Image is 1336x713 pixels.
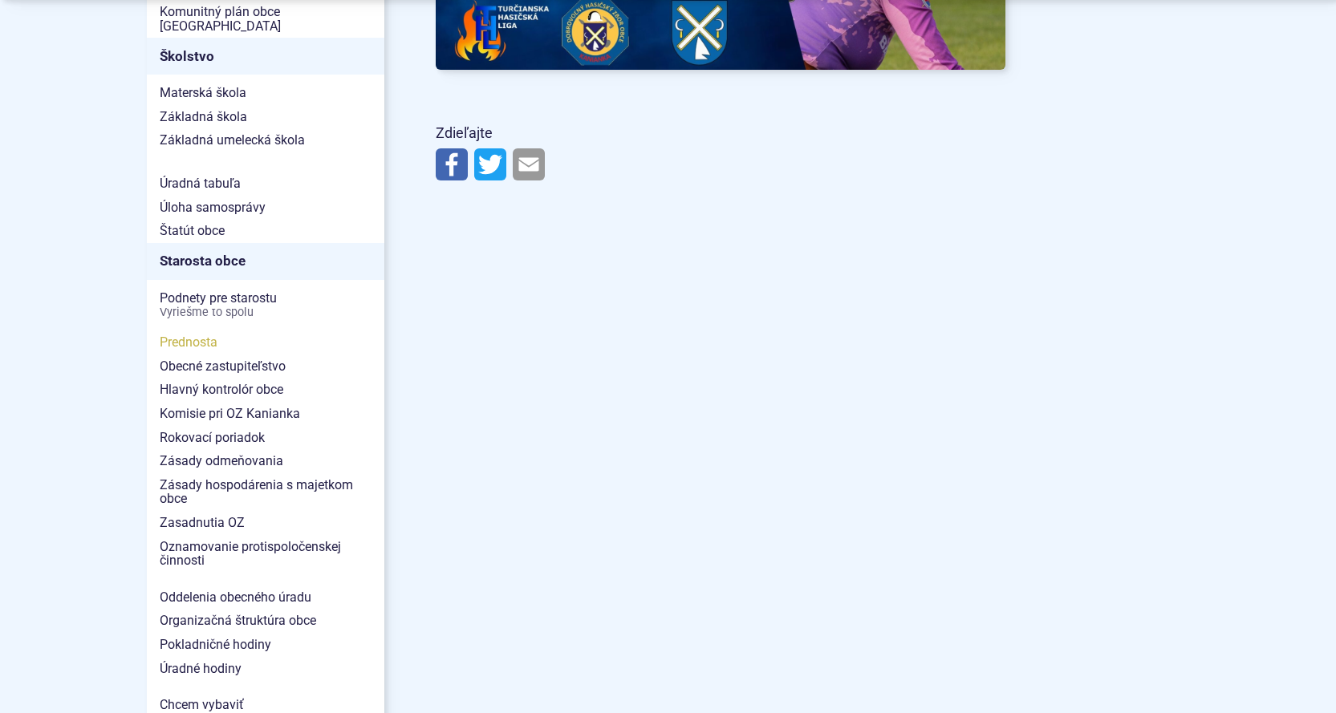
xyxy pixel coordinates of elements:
a: Materská škola [147,81,384,105]
img: Zdieľať na Twitteri [474,148,506,180]
a: Školstvo [147,38,384,75]
span: Organizačná štruktúra obce [160,609,372,633]
a: Starosta obce [147,243,384,280]
span: Zásady odmeňovania [160,449,372,473]
a: Základná škola [147,105,384,129]
a: Oznamovanie protispoločenskej činnosti [147,535,384,573]
span: Základná umelecká škola [160,128,372,152]
span: Obecné zastupiteľstvo [160,354,372,379]
a: Komisie pri OZ Kanianka [147,402,384,426]
img: Zdieľať na Facebooku [436,148,468,180]
span: Úloha samosprávy [160,196,372,220]
span: Pokladničné hodiny [160,633,372,657]
span: Oznamovanie protispoločenskej činnosti [160,535,372,573]
span: Štatút obce [160,219,372,243]
a: Organizačná štruktúra obce [147,609,384,633]
a: Úloha samosprávy [147,196,384,220]
span: Oddelenia obecného úradu [160,585,372,610]
span: Úradné hodiny [160,657,372,681]
a: Obecné zastupiteľstvo [147,354,384,379]
a: Hlavný kontrolór obce [147,378,384,402]
span: Školstvo [160,44,372,69]
span: Starosta obce [160,249,372,273]
a: Prednosta [147,330,384,354]
span: Materská škola [160,81,372,105]
a: Pokladničné hodiny [147,633,384,657]
a: Zásady odmeňovania [147,449,384,473]
span: Prednosta [160,330,372,354]
span: Podnety pre starostu [160,286,372,324]
a: Zásady hospodárenia s majetkom obce [147,473,384,511]
span: Rokovací poriadok [160,426,372,450]
span: Komisie pri OZ Kanianka [160,402,372,426]
a: Rokovací poriadok [147,426,384,450]
a: Základná umelecká škola [147,128,384,152]
span: Hlavný kontrolór obce [160,378,372,402]
span: Zasadnutia OZ [160,511,372,535]
a: Úradná tabuľa [147,172,384,196]
a: Oddelenia obecného úradu [147,585,384,610]
span: Zásady hospodárenia s majetkom obce [160,473,372,511]
span: Úradná tabuľa [160,172,372,196]
a: Úradné hodiny [147,657,384,681]
span: Vyriešme to spolu [160,306,372,319]
img: Zdieľať e-mailom [513,148,545,180]
p: Zdieľajte [436,121,1005,146]
a: Štatút obce [147,219,384,243]
a: Zasadnutia OZ [147,511,384,535]
a: Podnety pre starostuVyriešme to spolu [147,286,384,324]
span: Základná škola [160,105,372,129]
